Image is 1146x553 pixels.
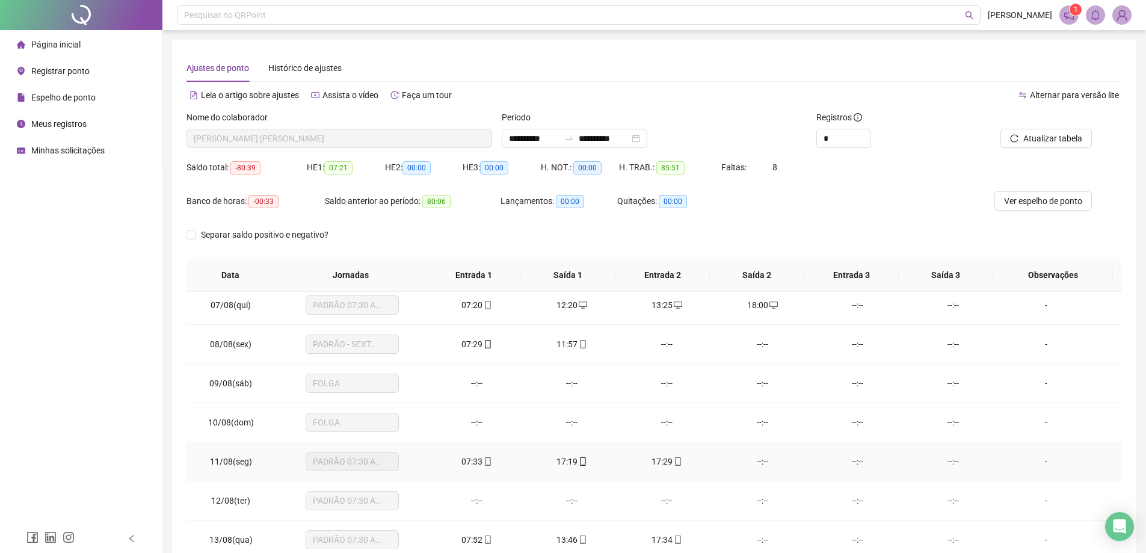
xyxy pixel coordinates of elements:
span: 80:06 [422,195,451,208]
div: --:-- [724,494,800,507]
div: --:-- [534,416,609,429]
div: 18:00 [724,298,800,312]
th: Saída 1 [521,259,615,292]
img: 56695 [1113,6,1131,24]
span: Atualizar tabela [1023,132,1082,145]
div: H. NOT.: [541,161,619,175]
div: --:-- [820,455,896,468]
span: notification [1064,10,1074,20]
span: 10/08(dom) [208,418,254,427]
span: Leia o artigo sobre ajustes [201,90,299,100]
span: mobile [482,301,492,309]
div: Banco de horas: [186,194,325,208]
span: Página inicial [31,40,81,49]
span: swap-right [564,134,574,143]
span: mobile [482,340,492,348]
div: 07:52 [439,533,514,546]
span: 00:00 [573,161,602,175]
th: Data [186,259,274,292]
div: --:-- [915,338,991,351]
div: --:-- [724,455,800,468]
span: desktop [673,301,682,309]
span: mobile [673,536,682,544]
span: ISABELLA GOMES MOLIARI DE QUADROS [194,129,485,147]
span: left [128,534,136,543]
div: Quitações: [617,194,734,208]
div: 17:34 [629,533,705,546]
span: 12/08(ter) [211,496,250,505]
span: 1 [1074,5,1078,14]
div: HE 1: [307,161,385,175]
div: --:-- [915,455,991,468]
th: Entrada 2 [615,259,710,292]
span: 00:00 [659,195,687,208]
label: Nome do colaborador [186,111,276,124]
div: Saldo total: [186,161,307,175]
span: file [17,93,25,102]
label: Período [502,111,538,124]
span: PADRÃO 07:30 AS 17:30 [313,296,392,314]
span: desktop [578,301,587,309]
span: FOLGA [313,374,392,392]
div: 11:57 [534,338,609,351]
div: --:-- [915,377,991,390]
span: file-text [189,91,198,99]
span: history [390,91,399,99]
div: --:-- [820,298,896,312]
div: --:-- [915,298,991,312]
div: --:-- [439,494,514,507]
div: --:-- [820,494,896,507]
div: H. TRAB.: [619,161,721,175]
span: Ajustes de ponto [186,63,249,73]
span: PADRÃO 07:30 AS 17:30 [313,453,392,471]
sup: 1 [1070,4,1082,16]
button: Ver espelho de ponto [994,191,1092,211]
span: Registros [816,111,862,124]
span: Alternar para versão lite [1030,90,1119,100]
span: 13/08(qua) [209,535,253,545]
div: 07:33 [439,455,514,468]
span: Faltas: [721,162,748,172]
span: mobile [578,457,587,466]
div: --:-- [629,377,705,390]
button: Atualizar tabela [1000,129,1092,148]
span: FOLGA [313,413,392,431]
span: schedule [17,146,25,155]
span: PADRÃO 07:30 AS 17:30 [313,531,392,549]
div: 13:25 [629,298,705,312]
div: - [1011,377,1082,390]
span: Registrar ponto [31,66,90,76]
span: bell [1090,10,1101,20]
span: mobile [482,536,492,544]
span: 8 [772,162,777,172]
span: desktop [768,301,778,309]
span: facebook [26,531,39,543]
div: --:-- [534,377,609,390]
span: Ver espelho de ponto [1004,194,1082,208]
div: 07:29 [439,338,514,351]
span: 00:00 [480,161,508,175]
div: --:-- [629,338,705,351]
span: 00:00 [556,195,584,208]
span: 07:21 [324,161,353,175]
div: Open Intercom Messenger [1105,512,1134,541]
span: [PERSON_NAME] [988,8,1052,22]
div: --:-- [724,338,800,351]
div: --:-- [629,416,705,429]
span: Histórico de ajustes [268,63,342,73]
span: instagram [63,531,75,543]
th: Saída 3 [899,259,993,292]
span: Observações [1002,268,1103,282]
span: reload [1010,134,1018,143]
th: Saída 2 [710,259,804,292]
th: Jornadas [274,259,427,292]
div: - [1011,455,1082,468]
span: Minhas solicitações [31,146,105,155]
div: --:-- [724,533,800,546]
span: to [564,134,574,143]
span: 00:00 [402,161,431,175]
span: 85:51 [656,161,685,175]
div: HE 2: [385,161,463,175]
div: --:-- [820,533,896,546]
div: Saldo anterior ao período: [325,194,501,208]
